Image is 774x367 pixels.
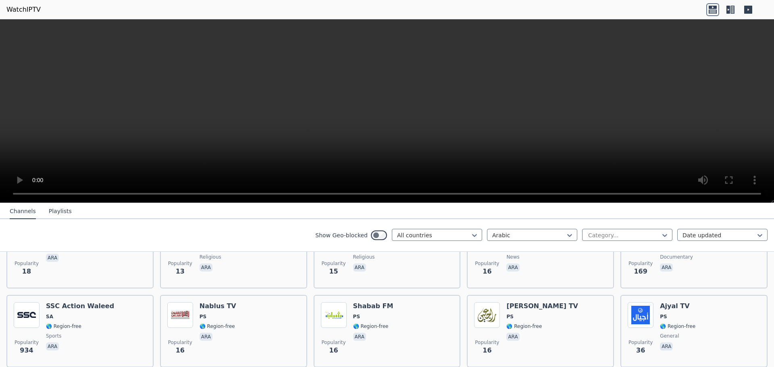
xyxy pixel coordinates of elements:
[168,339,192,346] span: Popularity
[315,231,368,239] label: Show Geo-blocked
[660,333,679,339] span: general
[660,254,693,260] span: documentary
[353,263,366,272] p: ara
[200,333,212,341] p: ara
[46,342,59,350] p: ara
[506,263,519,272] p: ara
[474,302,500,328] img: Rajeen TV
[46,333,61,339] span: sports
[353,323,389,330] span: 🌎 Region-free
[15,260,39,267] span: Popularity
[660,313,667,320] span: PS
[660,263,673,272] p: ara
[200,323,235,330] span: 🌎 Region-free
[6,5,41,15] a: WatchIPTV
[353,254,375,260] span: religious
[660,342,673,350] p: ara
[628,260,653,267] span: Popularity
[475,339,499,346] span: Popularity
[46,313,53,320] span: SA
[506,313,513,320] span: PS
[322,260,346,267] span: Popularity
[506,333,519,341] p: ara
[200,254,221,260] span: religious
[46,254,59,262] p: ara
[475,260,499,267] span: Popularity
[329,346,338,355] span: 16
[329,267,338,276] span: 15
[176,267,185,276] span: 13
[506,323,542,330] span: 🌎 Region-free
[46,323,81,330] span: 🌎 Region-free
[200,313,206,320] span: PS
[321,302,347,328] img: Shabab FM
[22,267,31,276] span: 18
[628,339,653,346] span: Popularity
[49,204,72,219] button: Playlists
[634,267,647,276] span: 169
[200,263,212,272] p: ara
[636,346,645,355] span: 36
[628,302,653,328] img: Ajyal TV
[168,260,192,267] span: Popularity
[46,302,114,310] h6: SSC Action Waleed
[483,267,491,276] span: 16
[353,333,366,341] p: ara
[167,302,193,328] img: Nablus TV
[506,254,519,260] span: news
[660,302,695,310] h6: Ajyal TV
[14,302,40,328] img: SSC Action Waleed
[660,323,695,330] span: 🌎 Region-free
[10,204,36,219] button: Channels
[200,302,236,310] h6: Nablus TV
[353,313,360,320] span: PS
[322,339,346,346] span: Popularity
[176,346,185,355] span: 16
[506,302,578,310] h6: [PERSON_NAME] TV
[483,346,491,355] span: 16
[353,302,393,310] h6: Shabab FM
[20,346,33,355] span: 934
[15,339,39,346] span: Popularity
